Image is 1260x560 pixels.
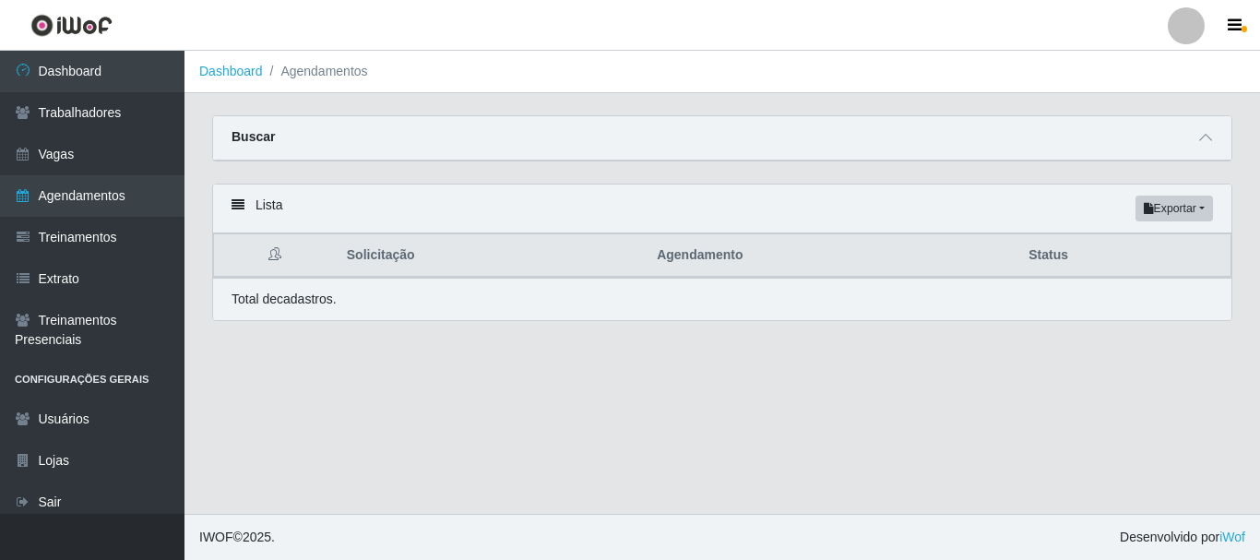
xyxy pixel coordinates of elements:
[30,14,113,37] img: CoreUI Logo
[263,62,368,81] li: Agendamentos
[1120,528,1245,547] span: Desenvolvido por
[646,234,1017,278] th: Agendamento
[232,290,337,309] p: Total de cadastros.
[199,528,275,547] span: © 2025 .
[1135,196,1213,221] button: Exportar
[1219,530,1245,544] a: iWof
[199,64,263,78] a: Dashboard
[184,51,1260,93] nav: breadcrumb
[199,530,233,544] span: IWOF
[336,234,646,278] th: Solicitação
[1017,234,1230,278] th: Status
[232,129,275,144] strong: Buscar
[213,185,1231,233] div: Lista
